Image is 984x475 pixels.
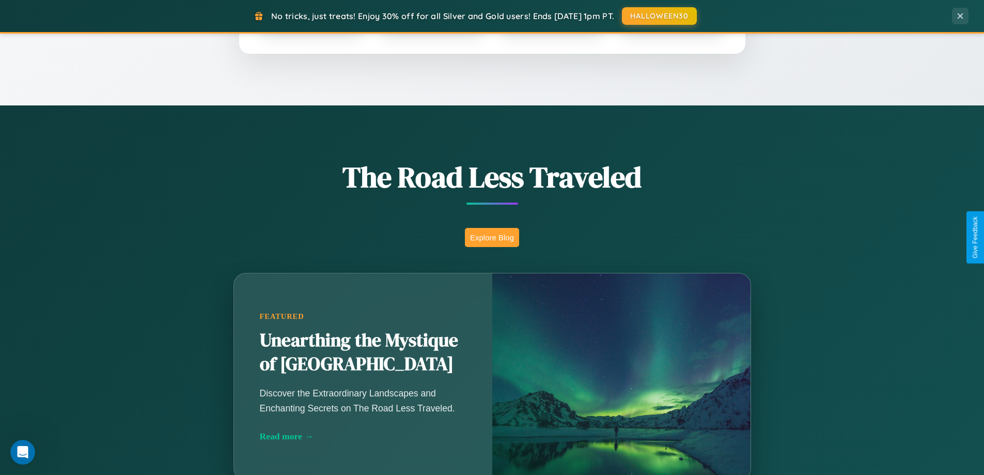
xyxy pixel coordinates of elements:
iframe: Intercom live chat [10,440,35,465]
button: Explore Blog [465,228,519,247]
h1: The Road Less Traveled [182,157,802,197]
p: Discover the Extraordinary Landscapes and Enchanting Secrets on The Road Less Traveled. [260,386,466,415]
div: Featured [260,312,466,321]
h2: Unearthing the Mystique of [GEOGRAPHIC_DATA] [260,329,466,376]
div: Give Feedback [972,217,979,258]
button: HALLOWEEN30 [622,7,697,25]
div: Read more → [260,431,466,442]
span: No tricks, just treats! Enjoy 30% off for all Silver and Gold users! Ends [DATE] 1pm PT. [271,11,614,21]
